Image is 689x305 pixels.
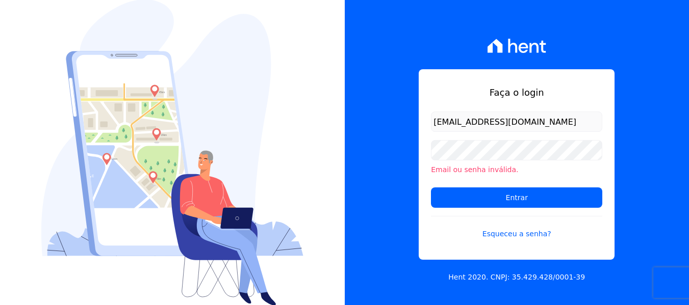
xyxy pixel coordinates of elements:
[431,216,602,239] a: Esqueceu a senha?
[448,272,585,283] p: Hent 2020. CNPJ: 35.429.428/0001-39
[431,187,602,208] input: Entrar
[431,86,602,99] h1: Faça o login
[431,112,602,132] input: Email
[431,164,602,175] li: Email ou senha inválida.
